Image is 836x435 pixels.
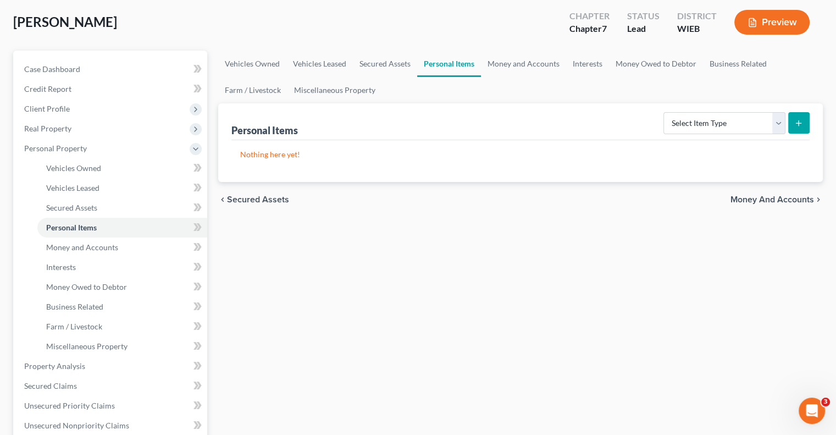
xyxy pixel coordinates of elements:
[15,376,207,396] a: Secured Claims
[218,77,287,103] a: Farm / Livestock
[37,218,207,238] a: Personal Items
[287,77,382,103] a: Miscellaneous Property
[286,51,353,77] a: Vehicles Leased
[602,23,607,34] span: 7
[24,144,87,153] span: Personal Property
[37,238,207,257] a: Money and Accounts
[37,337,207,356] a: Miscellaneous Property
[353,51,417,77] a: Secured Assets
[46,302,103,311] span: Business Related
[218,195,289,204] button: chevron_left Secured Assets
[566,51,609,77] a: Interests
[13,14,117,30] span: [PERSON_NAME]
[799,398,825,424] iframe: Intercom live chat
[37,277,207,297] a: Money Owed to Debtor
[46,243,118,252] span: Money and Accounts
[46,183,99,192] span: Vehicles Leased
[46,342,128,351] span: Miscellaneous Property
[627,23,660,35] div: Lead
[609,51,703,77] a: Money Owed to Debtor
[46,163,101,173] span: Vehicles Owned
[821,398,830,406] span: 3
[730,195,814,204] span: Money and Accounts
[24,401,115,410] span: Unsecured Priority Claims
[24,361,85,371] span: Property Analysis
[46,203,97,212] span: Secured Assets
[231,124,298,137] div: Personal Items
[46,262,76,272] span: Interests
[24,124,71,133] span: Real Property
[677,10,717,23] div: District
[37,317,207,337] a: Farm / Livestock
[627,10,660,23] div: Status
[703,51,773,77] a: Business Related
[417,51,481,77] a: Personal Items
[37,178,207,198] a: Vehicles Leased
[481,51,566,77] a: Money and Accounts
[24,64,80,74] span: Case Dashboard
[37,297,207,317] a: Business Related
[24,84,71,93] span: Credit Report
[37,257,207,277] a: Interests
[240,149,801,160] p: Nothing here yet!
[24,381,77,390] span: Secured Claims
[569,10,610,23] div: Chapter
[677,23,717,35] div: WIEB
[24,421,129,430] span: Unsecured Nonpriority Claims
[569,23,610,35] div: Chapter
[46,322,102,331] span: Farm / Livestock
[15,79,207,99] a: Credit Report
[814,195,823,204] i: chevron_right
[46,223,97,232] span: Personal Items
[24,104,70,113] span: Client Profile
[15,396,207,416] a: Unsecured Priority Claims
[37,158,207,178] a: Vehicles Owned
[37,198,207,218] a: Secured Assets
[227,195,289,204] span: Secured Assets
[734,10,810,35] button: Preview
[15,356,207,376] a: Property Analysis
[218,51,286,77] a: Vehicles Owned
[730,195,823,204] button: Money and Accounts chevron_right
[46,282,127,291] span: Money Owed to Debtor
[218,195,227,204] i: chevron_left
[15,59,207,79] a: Case Dashboard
